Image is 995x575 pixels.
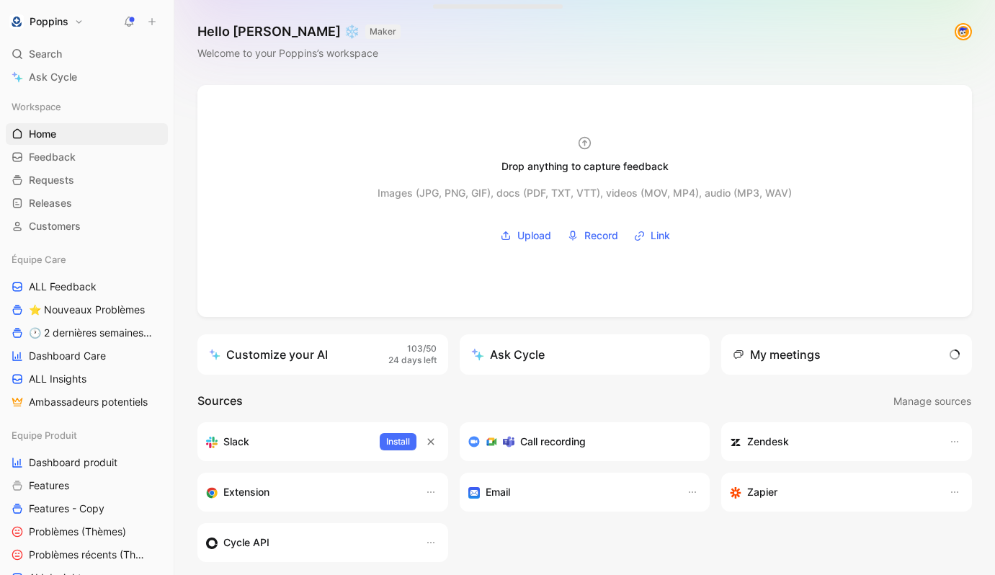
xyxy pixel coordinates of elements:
span: Upload [517,227,551,244]
div: Sync customers and create docs [730,433,934,450]
span: Ask Cycle [29,68,77,86]
div: Search [6,43,168,65]
a: Ask Cycle [6,66,168,88]
h3: Call recording [520,433,586,450]
a: Customize your AI103/5024 days left [197,334,448,375]
a: Releases [6,192,168,214]
div: Sync your customers, send feedback and get updates in Slack [206,433,368,450]
div: Équipe Care [6,249,168,270]
span: Problèmes (Thèmes) [29,525,126,539]
img: avatar [956,24,971,39]
a: 🕐 2 dernières semaines - Occurences [6,322,168,344]
div: Capture feedback from thousands of sources with Zapier (survey results, recordings, sheets, etc). [730,483,934,501]
img: Poppins [9,14,24,29]
div: Equipe Produit [6,424,168,446]
div: Welcome to your Poppins’s workspace [197,45,401,62]
div: Images (JPG, PNG, GIF), docs (PDF, TXT, VTT), videos (MOV, MP4), audio (MP3, WAV) [378,184,792,202]
a: Home [6,123,168,145]
span: 24 days left [388,355,437,367]
span: Requests [29,173,74,187]
button: Upload [495,225,556,246]
button: PoppinsPoppins [6,12,87,32]
a: ALL Insights [6,368,168,390]
span: Search [29,45,62,63]
span: Équipe Care [12,252,66,267]
a: Dashboard produit [6,452,168,473]
span: 🕐 2 dernières semaines - Occurences [29,326,152,340]
h3: Zendesk [747,433,789,450]
span: Home [29,127,56,141]
h3: Email [486,483,510,501]
span: Manage sources [893,393,971,410]
h3: Slack [223,433,249,450]
h3: Zapier [747,483,777,501]
span: Customers [29,219,81,233]
span: Releases [29,196,72,210]
div: Équipe CareALL Feedback⭐ Nouveaux Problèmes🕐 2 dernières semaines - OccurencesDashboard CareALL I... [6,249,168,413]
span: Features - Copy [29,502,104,516]
a: Problèmes (Thèmes) [6,521,168,543]
a: ⭐ Nouveaux Problèmes [6,299,168,321]
a: Dashboard Care [6,345,168,367]
span: 103/50 [407,343,437,355]
button: Link [629,225,675,246]
div: Workspace [6,96,168,117]
span: ⭐ Nouveaux Problèmes [29,303,145,317]
button: MAKER [365,24,401,39]
div: Customize your AI [209,346,328,363]
h2: Sources [197,392,243,411]
div: Forward emails to your feedback inbox [468,483,673,501]
button: Install [380,433,416,450]
button: Manage sources [893,392,972,411]
div: Ask Cycle [471,346,545,363]
div: Sync customers & send feedback from custom sources. Get inspired by our favorite use case [206,534,411,551]
a: Features [6,475,168,496]
span: Problèmes récents (Thèmes) [29,548,149,562]
a: ALL Feedback [6,276,168,298]
span: ALL Insights [29,372,86,386]
button: Record [562,225,623,246]
span: Dashboard produit [29,455,117,470]
span: Install [386,434,410,449]
a: Ambassadeurs potentiels [6,391,168,413]
div: Drop anything to capture feedback [501,158,669,175]
button: Ask Cycle [460,334,710,375]
div: My meetings [733,346,821,363]
h1: Hello [PERSON_NAME] ❄️ [197,23,401,40]
span: Dashboard Care [29,349,106,363]
a: Feedback [6,146,168,168]
span: ALL Feedback [29,280,97,294]
span: Features [29,478,69,493]
span: Link [651,227,670,244]
a: Requests [6,169,168,191]
div: Capture feedback from anywhere on the web [206,483,411,501]
span: Workspace [12,99,61,114]
div: Record & transcribe meetings from Zoom, Meet & Teams. [468,433,690,450]
span: Ambassadeurs potentiels [29,395,148,409]
h3: Cycle API [223,534,269,551]
h1: Poppins [30,15,68,28]
span: Feedback [29,150,76,164]
h3: Extension [223,483,269,501]
a: Features - Copy [6,498,168,520]
span: Record [584,227,618,244]
a: Problèmes récents (Thèmes) [6,544,168,566]
a: Customers [6,215,168,237]
span: Equipe Produit [12,428,77,442]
